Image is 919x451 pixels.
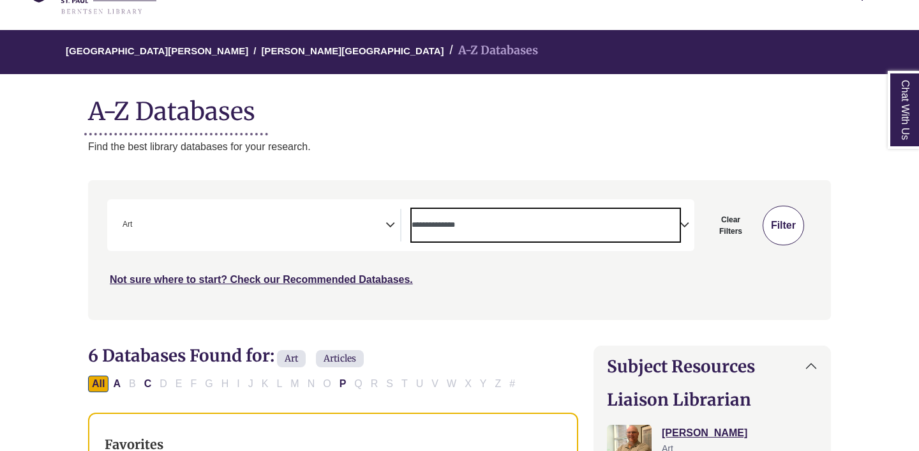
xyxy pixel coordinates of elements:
[88,180,831,319] nav: Search filters
[140,376,156,392] button: Filter Results C
[110,274,413,285] a: Not sure where to start? Check our Recommended Databases.
[261,43,444,56] a: [PERSON_NAME][GEOGRAPHIC_DATA]
[702,206,759,245] button: Clear Filters
[88,30,831,74] nav: breadcrumb
[123,218,132,231] span: Art
[444,42,538,60] li: A-Z Databases
[109,376,124,392] button: Filter Results A
[336,376,350,392] button: Filter Results P
[66,43,248,56] a: [GEOGRAPHIC_DATA][PERSON_NAME]
[277,350,306,367] span: Art
[88,378,520,388] div: Alpha-list to filter by first letter of database name
[594,346,830,386] button: Subject Resources
[88,139,831,155] p: Find the best library databases for your research.
[135,221,140,231] textarea: Search
[88,345,274,366] span: 6 Databases Found for:
[607,390,818,409] h2: Liaison Librarian
[662,427,747,438] a: [PERSON_NAME]
[117,218,132,231] li: Art
[763,206,804,245] button: Submit for Search Results
[412,221,680,231] textarea: Search
[88,87,831,126] h1: A-Z Databases
[316,350,364,367] span: Articles
[88,376,108,392] button: All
